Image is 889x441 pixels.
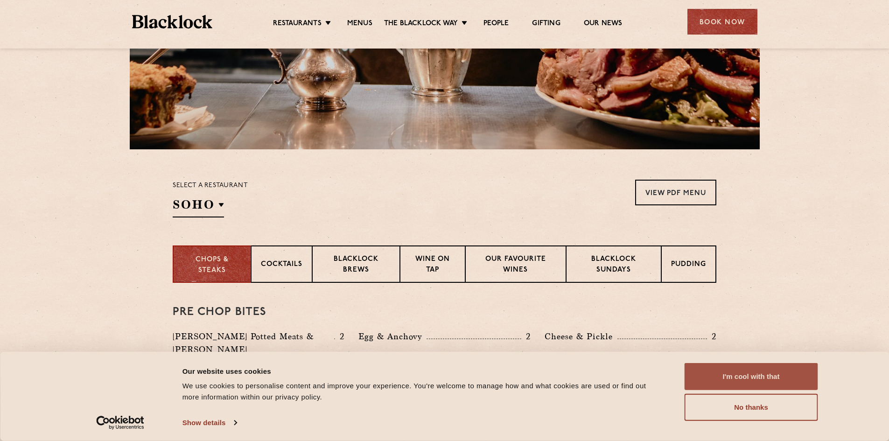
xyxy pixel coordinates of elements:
p: Our favourite wines [475,254,556,276]
img: BL_Textured_Logo-footer-cropped.svg [132,15,213,28]
a: Gifting [532,19,560,29]
p: Blacklock Brews [322,254,390,276]
a: View PDF Menu [635,180,716,205]
a: Menus [347,19,372,29]
a: People [483,19,509,29]
a: Restaurants [273,19,322,29]
p: Cheese & Pickle [545,330,617,343]
p: Wine on Tap [410,254,455,276]
p: 2 [707,330,716,343]
p: [PERSON_NAME] Potted Meats & [PERSON_NAME] [173,330,334,356]
a: The Blacklock Way [384,19,458,29]
a: Show details [182,416,237,430]
a: Our News [584,19,623,29]
div: Book Now [687,9,757,35]
p: Egg & Anchovy [358,330,427,343]
a: Usercentrics Cookiebot - opens in a new window [79,416,161,430]
button: I'm cool with that [685,363,818,390]
p: Blacklock Sundays [576,254,651,276]
button: No thanks [685,394,818,421]
h2: SOHO [173,196,224,217]
p: 2 [335,330,344,343]
p: Chops & Steaks [183,255,241,276]
p: 2 [521,330,531,343]
div: We use cookies to personalise content and improve your experience. You're welcome to manage how a... [182,380,664,403]
p: Select a restaurant [173,180,248,192]
h3: Pre Chop Bites [173,306,716,318]
p: Pudding [671,259,706,271]
p: Cocktails [261,259,302,271]
div: Our website uses cookies [182,365,664,377]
